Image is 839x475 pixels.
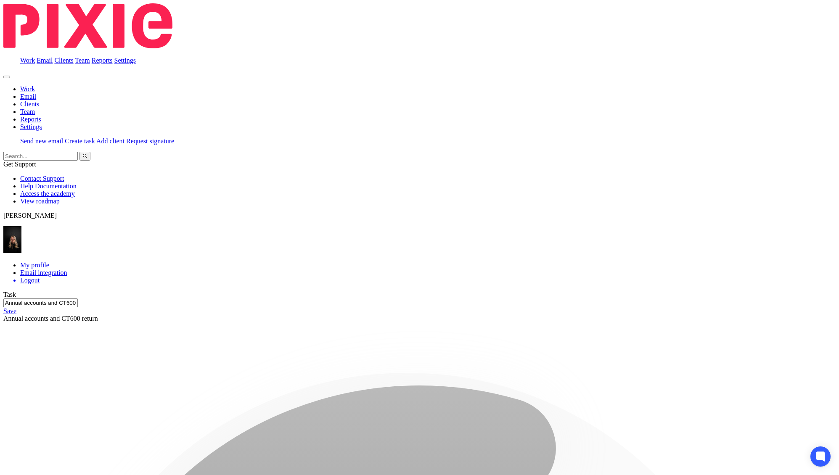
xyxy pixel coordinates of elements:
[37,57,53,64] a: Email
[20,277,836,284] a: Logout
[20,175,64,182] a: Contact Support
[92,57,113,64] a: Reports
[3,3,172,48] img: Pixie
[20,190,75,197] a: Access the academy
[3,315,836,322] div: Annual accounts and CT600 return
[20,137,63,145] a: Send new email
[3,212,836,219] p: [PERSON_NAME]
[3,307,16,314] a: Save
[20,57,35,64] a: Work
[20,100,39,108] a: Clients
[3,298,836,322] div: Annual accounts and CT600 return
[79,152,90,161] button: Search
[3,291,16,298] label: Task
[20,269,67,276] a: Email integration
[20,261,49,269] a: My profile
[3,226,21,253] img: 455A9867.jpg
[96,137,124,145] a: Add client
[20,93,36,100] a: Email
[20,108,35,115] a: Team
[75,57,90,64] a: Team
[3,152,78,161] input: Search
[126,137,174,145] a: Request signature
[20,277,40,284] span: Logout
[114,57,136,64] a: Settings
[20,182,77,190] a: Help Documentation
[20,123,42,130] a: Settings
[54,57,73,64] a: Clients
[3,161,36,168] span: Get Support
[20,116,41,123] a: Reports
[65,137,95,145] a: Create task
[20,85,35,92] a: Work
[20,198,60,205] a: View roadmap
